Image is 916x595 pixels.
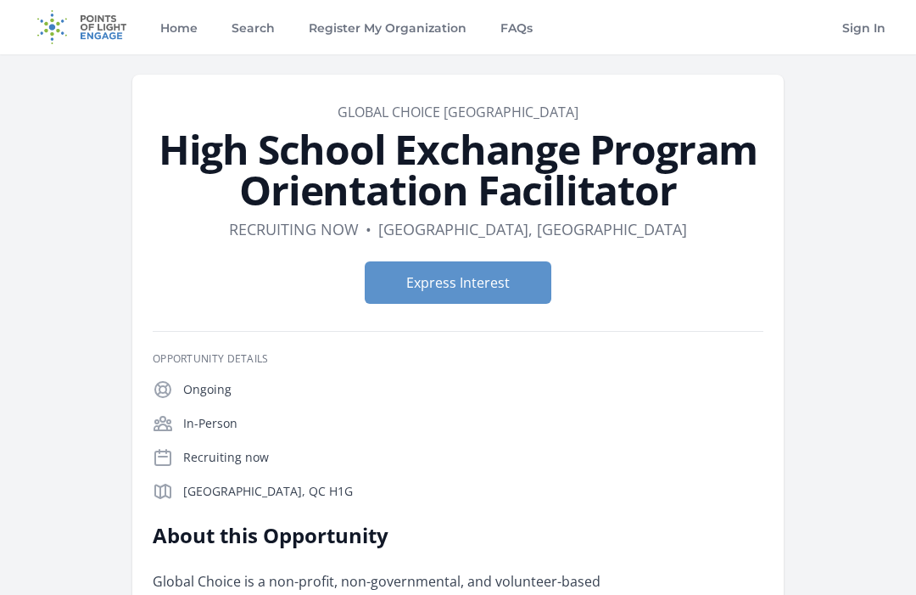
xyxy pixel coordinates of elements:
[365,261,551,304] button: Express Interest
[366,217,371,241] div: •
[378,217,687,241] dd: [GEOGRAPHIC_DATA], [GEOGRAPHIC_DATA]
[229,217,359,241] dd: Recruiting now
[183,381,763,398] p: Ongoing
[338,103,578,121] a: Global Choice [GEOGRAPHIC_DATA]
[153,352,763,366] h3: Opportunity Details
[153,129,763,210] h1: High School Exchange Program Orientation Facilitator
[183,483,763,500] p: [GEOGRAPHIC_DATA], QC H1G
[183,415,763,432] p: In-Person
[183,449,763,466] p: Recruiting now
[153,522,649,549] h2: About this Opportunity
